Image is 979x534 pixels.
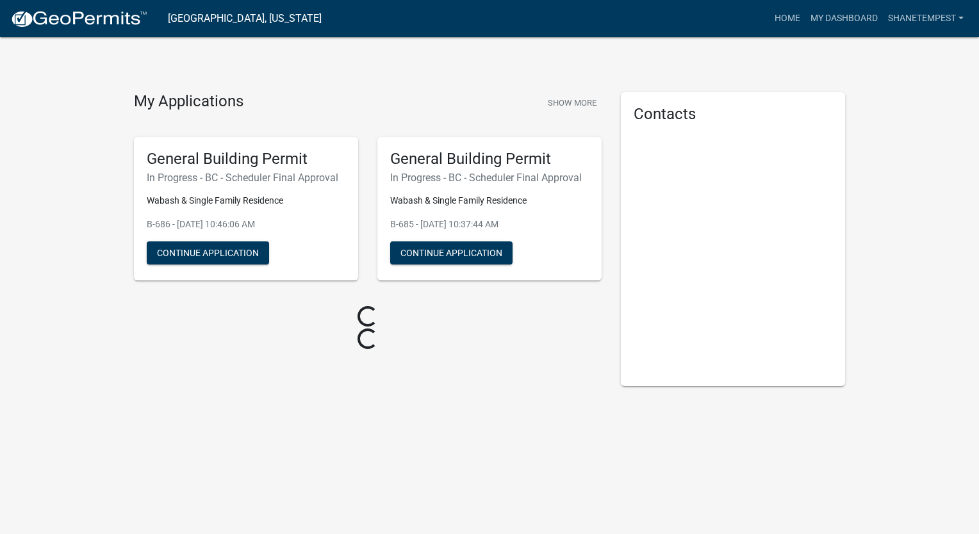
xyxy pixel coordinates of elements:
[147,218,345,231] p: B-686 - [DATE] 10:46:06 AM
[147,150,345,168] h5: General Building Permit
[168,8,322,29] a: [GEOGRAPHIC_DATA], [US_STATE]
[805,6,883,31] a: My Dashboard
[390,218,589,231] p: B-685 - [DATE] 10:37:44 AM
[390,194,589,207] p: Wabash & Single Family Residence
[390,241,513,264] button: Continue Application
[147,172,345,184] h6: In Progress - BC - Scheduler Final Approval
[147,241,269,264] button: Continue Application
[769,6,805,31] a: Home
[134,92,243,111] h4: My Applications
[390,150,589,168] h5: General Building Permit
[147,194,345,207] p: Wabash & Single Family Residence
[543,92,602,113] button: Show More
[390,172,589,184] h6: In Progress - BC - Scheduler Final Approval
[883,6,969,31] a: shanetempest
[634,105,832,124] h5: Contacts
